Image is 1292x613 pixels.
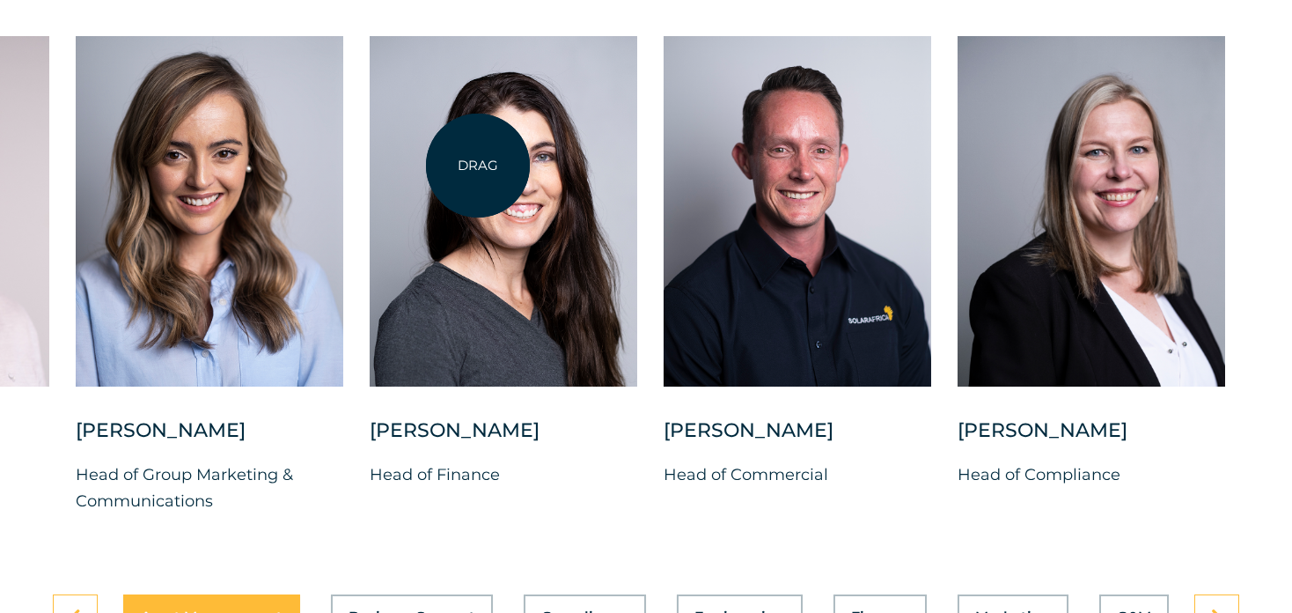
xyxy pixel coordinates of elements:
div: [PERSON_NAME] [76,417,343,462]
p: Head of Commercial [664,462,931,488]
p: Head of Compliance [958,462,1225,488]
div: [PERSON_NAME] [958,417,1225,462]
div: [PERSON_NAME] [664,417,931,462]
p: Head of Group Marketing & Communications [76,462,343,514]
div: [PERSON_NAME] [370,417,637,462]
p: Head of Finance [370,462,637,488]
